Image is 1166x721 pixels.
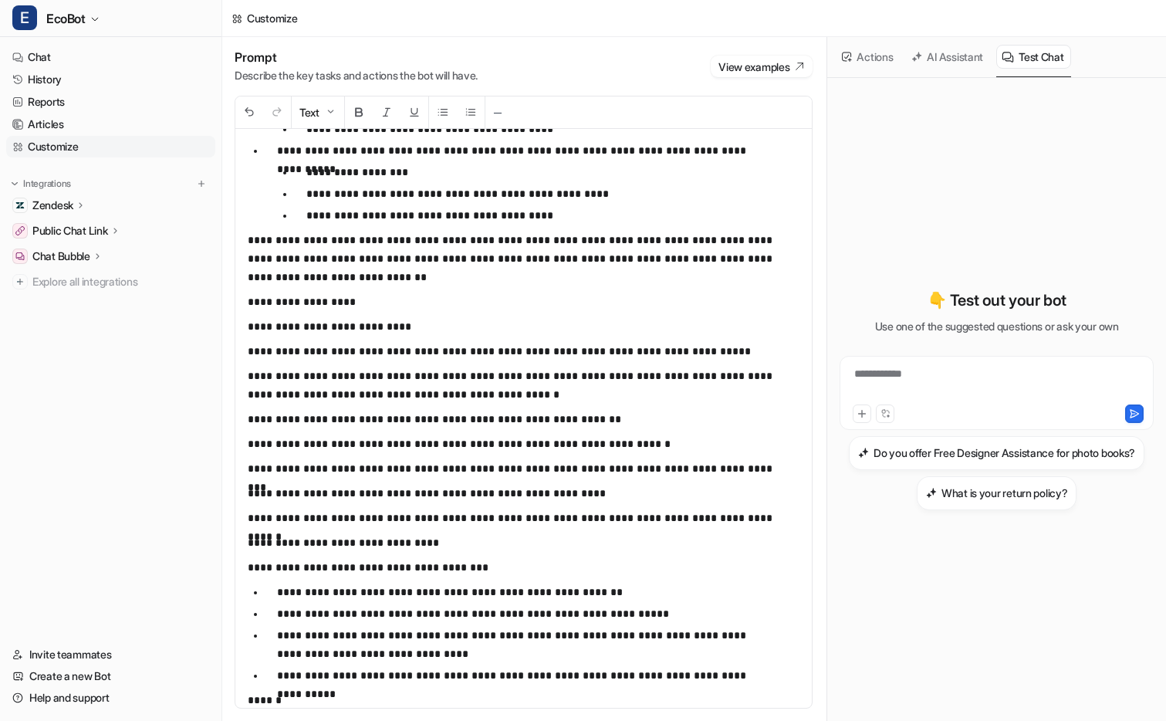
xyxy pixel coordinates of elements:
button: Redo [263,96,291,128]
img: Undo [243,106,255,118]
img: Public Chat Link [15,226,25,235]
a: Help and support [6,687,215,709]
a: Reports [6,91,215,113]
a: Explore all integrations [6,271,215,293]
button: Test Chat [996,45,1070,69]
img: Zendesk [15,201,25,210]
p: Describe the key tasks and actions the bot will have. [235,68,478,83]
img: Dropdown Down Arrow [324,106,336,118]
img: Unordered List [437,106,449,118]
button: View examples [711,56,813,77]
img: What is your return policy? [926,487,937,499]
span: EcoBot [46,8,86,29]
button: Integrations [6,176,76,191]
p: Public Chat Link [32,223,108,239]
span: E [12,5,37,30]
button: Actions [836,45,900,69]
button: AI Assistant [906,45,990,69]
button: Italic [373,96,400,128]
img: menu_add.svg [196,178,207,189]
p: Integrations [23,178,71,190]
button: Bold [345,96,373,128]
h3: Do you offer Free Designer Assistance for photo books? [874,445,1135,461]
div: Customize [247,10,297,26]
a: Create a new Bot [6,665,215,687]
button: Do you offer Free Designer Assistance for photo books?Do you offer Free Designer Assistance for p... [849,436,1144,470]
button: Undo [235,96,263,128]
img: Chat Bubble [15,252,25,261]
span: Explore all integrations [32,269,209,294]
h1: Prompt [235,49,478,65]
button: Underline [400,96,428,128]
img: Ordered List [465,106,477,118]
a: Articles [6,113,215,135]
p: Chat Bubble [32,249,90,264]
p: 👇 Test out your bot [928,289,1066,312]
h3: What is your return policy? [941,485,1067,501]
button: What is your return policy?What is your return policy? [917,476,1076,510]
img: Do you offer Free Designer Assistance for photo books? [858,447,869,459]
img: explore all integrations [12,274,28,289]
img: Redo [271,106,283,118]
a: Customize [6,136,215,157]
a: Chat [6,46,215,68]
img: Italic [380,106,393,118]
a: History [6,69,215,90]
a: Invite teammates [6,644,215,665]
img: expand menu [9,178,20,189]
p: Use one of the suggested questions or ask your own [875,318,1119,334]
img: Underline [408,106,421,118]
button: ─ [485,96,510,128]
img: Bold [353,106,365,118]
button: Ordered List [457,96,485,128]
button: Text [292,96,344,128]
p: Zendesk [32,198,73,213]
button: Unordered List [429,96,457,128]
